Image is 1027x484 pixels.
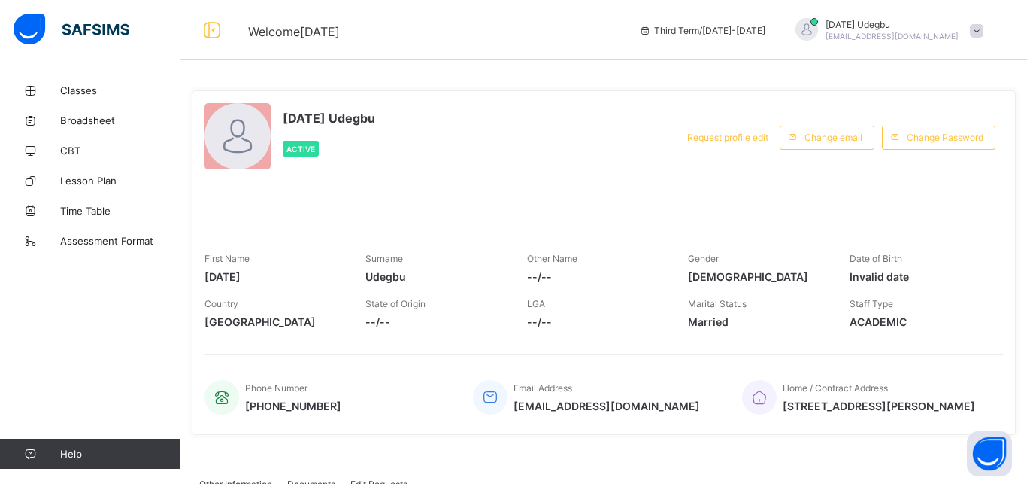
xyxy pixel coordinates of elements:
[60,175,180,187] span: Lesson Plan
[527,298,545,309] span: LGA
[850,270,988,283] span: Invalid date
[60,205,180,217] span: Time Table
[14,14,129,45] img: safsims
[60,114,180,126] span: Broadsheet
[365,315,504,328] span: --/--
[967,431,1012,476] button: Open asap
[850,253,902,264] span: Date of Birth
[639,25,765,36] span: session/term information
[513,400,700,412] span: [EMAIL_ADDRESS][DOMAIN_NAME]
[527,253,577,264] span: Other Name
[527,315,665,328] span: --/--
[513,382,572,394] span: Email Address
[286,145,315,154] span: Active
[365,298,426,309] span: State of Origin
[804,132,862,143] span: Change email
[688,253,719,264] span: Gender
[850,315,988,328] span: ACADEMIC
[688,270,826,283] span: [DEMOGRAPHIC_DATA]
[204,298,238,309] span: Country
[783,382,888,394] span: Home / Contract Address
[780,18,991,43] div: SundayUdegbu
[826,19,959,30] span: [DATE] Udegbu
[245,382,307,394] span: Phone Number
[687,132,768,143] span: Request profile edit
[283,111,375,126] span: [DATE] Udegbu
[365,270,504,283] span: Udegbu
[826,32,959,41] span: [EMAIL_ADDRESS][DOMAIN_NAME]
[688,298,747,309] span: Marital Status
[688,315,826,328] span: Married
[850,298,893,309] span: Staff Type
[365,253,403,264] span: Surname
[783,400,975,412] span: [STREET_ADDRESS][PERSON_NAME]
[248,24,340,39] span: Welcome [DATE]
[60,84,180,96] span: Classes
[204,315,343,328] span: [GEOGRAPHIC_DATA]
[60,448,180,460] span: Help
[60,145,180,157] span: CBT
[60,235,180,247] span: Assessment Format
[907,132,983,143] span: Change Password
[204,253,250,264] span: First Name
[527,270,665,283] span: --/--
[245,400,341,412] span: [PHONE_NUMBER]
[204,270,343,283] span: [DATE]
